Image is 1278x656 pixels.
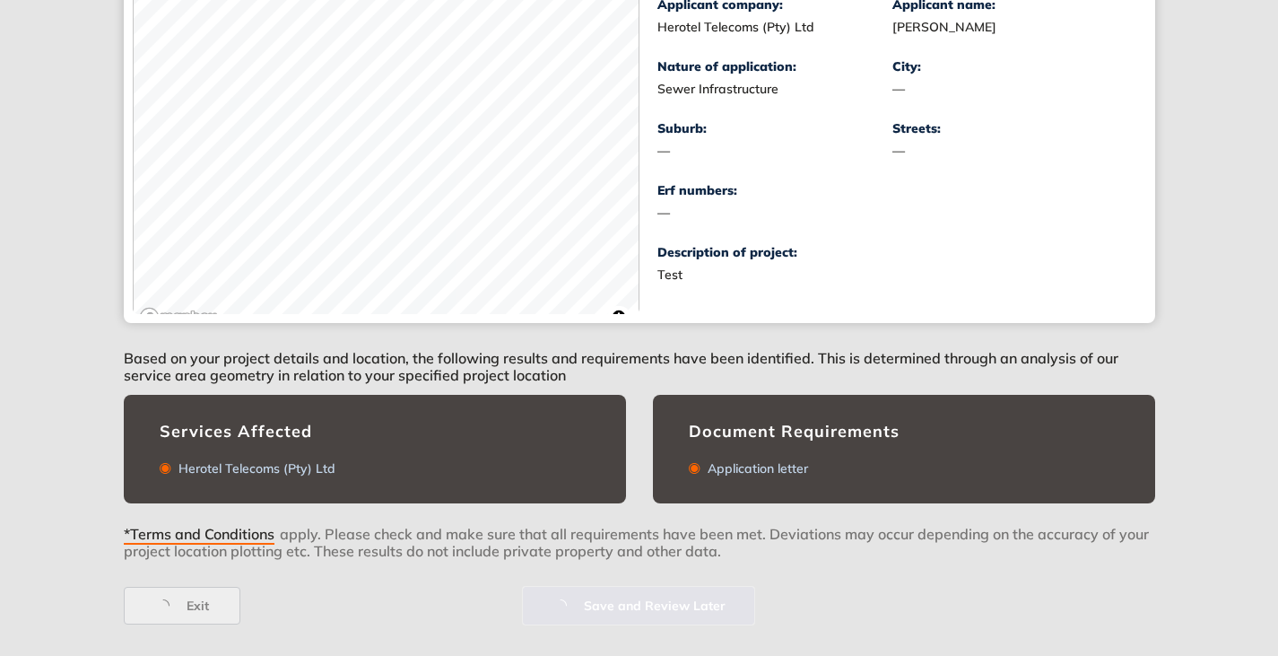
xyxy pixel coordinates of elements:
[657,267,1106,283] div: Test
[124,526,274,545] span: *Terms and Conditions
[689,422,1119,442] div: Document Requirements
[124,525,1155,587] div: apply. Please check and make sure that all requirements have been met. Deviations may occur depen...
[657,59,893,74] div: Nature of application:
[657,121,893,136] div: Suburb:
[124,323,1155,395] div: Based on your project details and location, the following results and requirements have been iden...
[657,20,893,35] div: Herotel Telecoms (Pty) Ltd
[892,82,1128,97] div: —
[892,121,1128,136] div: Streets:
[187,596,209,616] span: Exit
[657,144,893,159] div: —
[892,59,1128,74] div: City:
[892,144,1128,159] div: —
[124,525,280,538] button: *Terms and Conditions
[171,461,335,477] div: Herotel Telecoms (Pty) Ltd
[657,183,893,198] div: Erf numbers:
[160,422,590,442] div: Services Affected
[613,307,624,327] span: Toggle attribution
[657,206,893,221] div: —
[657,245,1128,260] div: Description of project:
[892,20,1128,35] div: [PERSON_NAME]
[154,599,187,612] span: loading
[657,82,893,97] div: Sewer Infrastructure
[700,461,808,477] div: Application letter
[139,307,218,328] a: Mapbox logo
[124,587,240,625] button: Exit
